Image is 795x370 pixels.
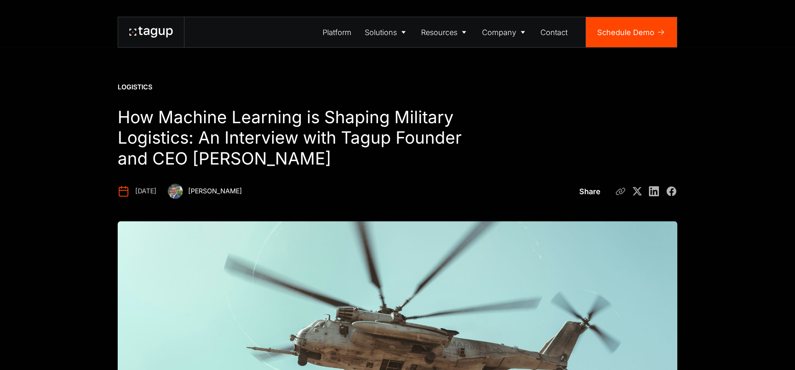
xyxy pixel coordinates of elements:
[597,27,654,38] div: Schedule Demo
[534,17,575,47] a: Contact
[421,27,457,38] div: Resources
[365,27,397,38] div: Solutions
[579,186,601,197] div: Share
[118,107,490,169] h1: How Machine Learning is Shaping Military Logistics: An Interview with Tagup Founder and CEO [PERS...
[188,187,242,196] div: [PERSON_NAME]
[168,184,183,199] img: Ben Keylor
[540,27,568,38] div: Contact
[135,187,156,196] div: [DATE]
[475,17,534,47] a: Company
[358,17,415,47] a: Solutions
[482,27,516,38] div: Company
[118,83,152,92] div: Logistics
[323,27,351,38] div: Platform
[415,17,476,47] a: Resources
[316,17,358,47] a: Platform
[586,17,677,47] a: Schedule Demo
